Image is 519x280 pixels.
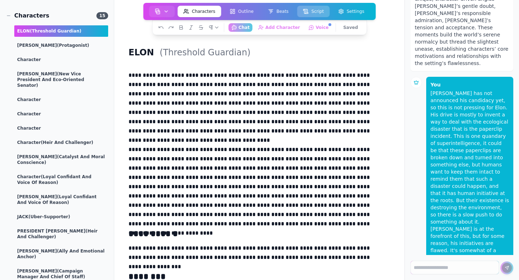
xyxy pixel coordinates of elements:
a: Script [296,4,331,19]
span: (Heir and Challenger) [41,140,93,145]
span: (New Vice President and Eco-Oriented Senator) [17,71,84,88]
button: Beats [262,6,294,17]
div: [PERSON_NAME] [14,68,108,91]
div: PRESIDENT [PERSON_NAME] [14,225,108,242]
button: Voice [306,23,331,32]
span: (Threshold Guardian) [30,29,81,34]
div: ELON [14,25,108,37]
div: Character [14,54,108,65]
div: JACK [14,211,108,222]
img: storyboard [155,9,161,14]
div: Characters [6,11,49,20]
a: Settings [331,4,371,19]
div: Character [14,171,108,188]
span: (Loyal Confidant and Voice of Reason) [17,194,97,205]
button: Add Character [255,23,303,32]
div: [PERSON_NAME] [14,151,108,168]
span: 15 [96,12,108,19]
div: Character [14,94,108,105]
div: Character [14,137,108,148]
div: [PERSON_NAME] [14,40,108,51]
button: Outline [224,6,259,17]
button: Characters [178,6,221,17]
button: Script [297,6,329,17]
span: (Uber-Supporter) [29,214,70,219]
span: (Ally and Emotional Anchor) [17,249,105,259]
span: (Catalyst and Moral Conscience) [17,154,105,165]
a: Outline [222,4,261,19]
button: Chat [228,23,252,32]
h1: ELON [126,46,157,59]
div: Character [14,108,108,120]
div: Character [14,122,108,134]
div: [PERSON_NAME] [14,245,108,262]
div: [PERSON_NAME] [14,191,108,208]
a: Characters [176,4,223,19]
a: Beats [261,4,296,19]
button: Settings [332,6,370,17]
h2: (Threshold Guardian) [160,47,250,58]
span: (Loyal Confidant and Voice of Reason) [17,174,91,185]
span: (protagonist) [57,43,89,48]
p: You [430,81,509,88]
button: Saved [341,23,361,32]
